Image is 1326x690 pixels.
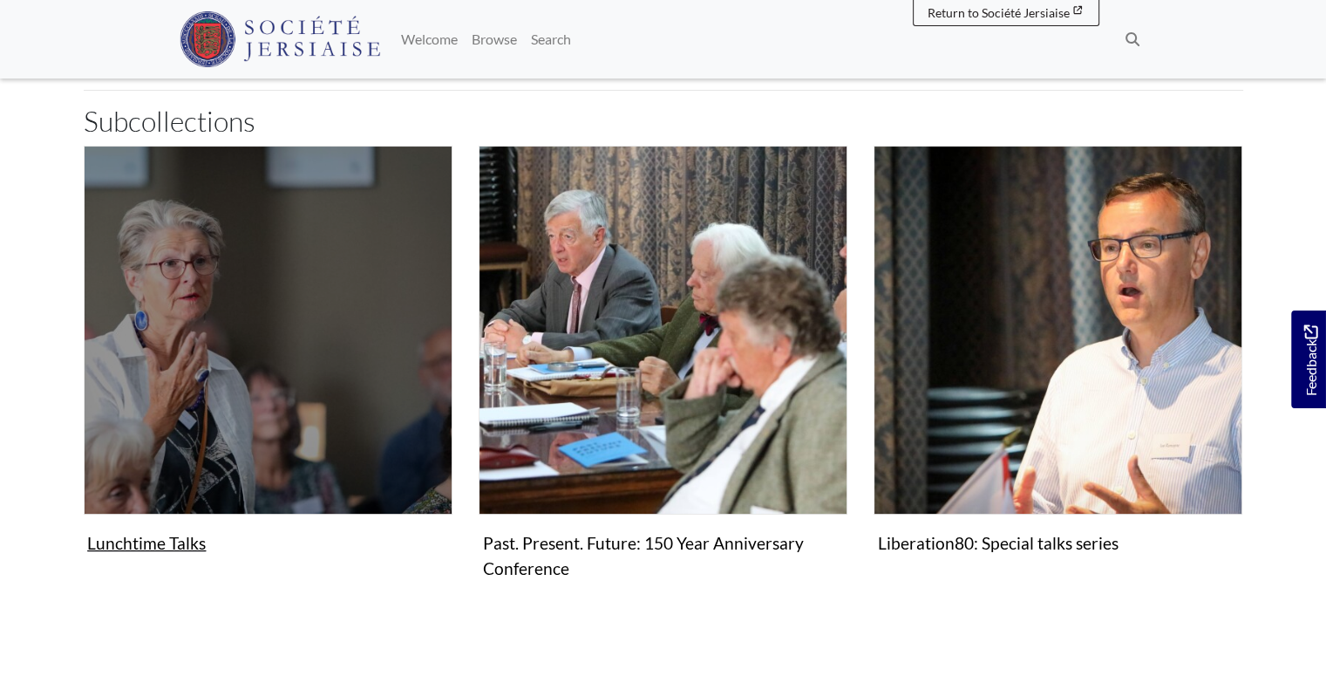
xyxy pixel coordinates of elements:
[874,146,1242,515] img: Liberation80: Special talks series
[465,22,524,57] a: Browse
[84,105,1243,138] h2: Subcollections
[479,146,847,586] a: Past. Present. Future: 150 Year Anniversary Conference Past. Present. Future: 150 Year Anniversar...
[84,146,452,515] img: Lunchtime Talks
[1291,311,1326,408] a: Would you like to provide feedback?
[860,146,1255,612] div: Subcollection
[1300,325,1321,395] span: Feedback
[524,22,578,57] a: Search
[394,22,465,57] a: Welcome
[84,146,452,561] a: Lunchtime Talks Lunchtime Talks
[180,7,381,72] a: Société Jersiaise logo
[928,5,1070,20] span: Return to Société Jersiaise
[479,146,847,515] img: Past. Present. Future: 150 Year Anniversary Conference
[180,11,381,67] img: Société Jersiaise
[71,146,466,612] div: Subcollection
[466,146,860,612] div: Subcollection
[874,146,1242,561] a: Liberation80: Special talks series Liberation80: Special talks series
[84,146,1243,633] section: Subcollections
